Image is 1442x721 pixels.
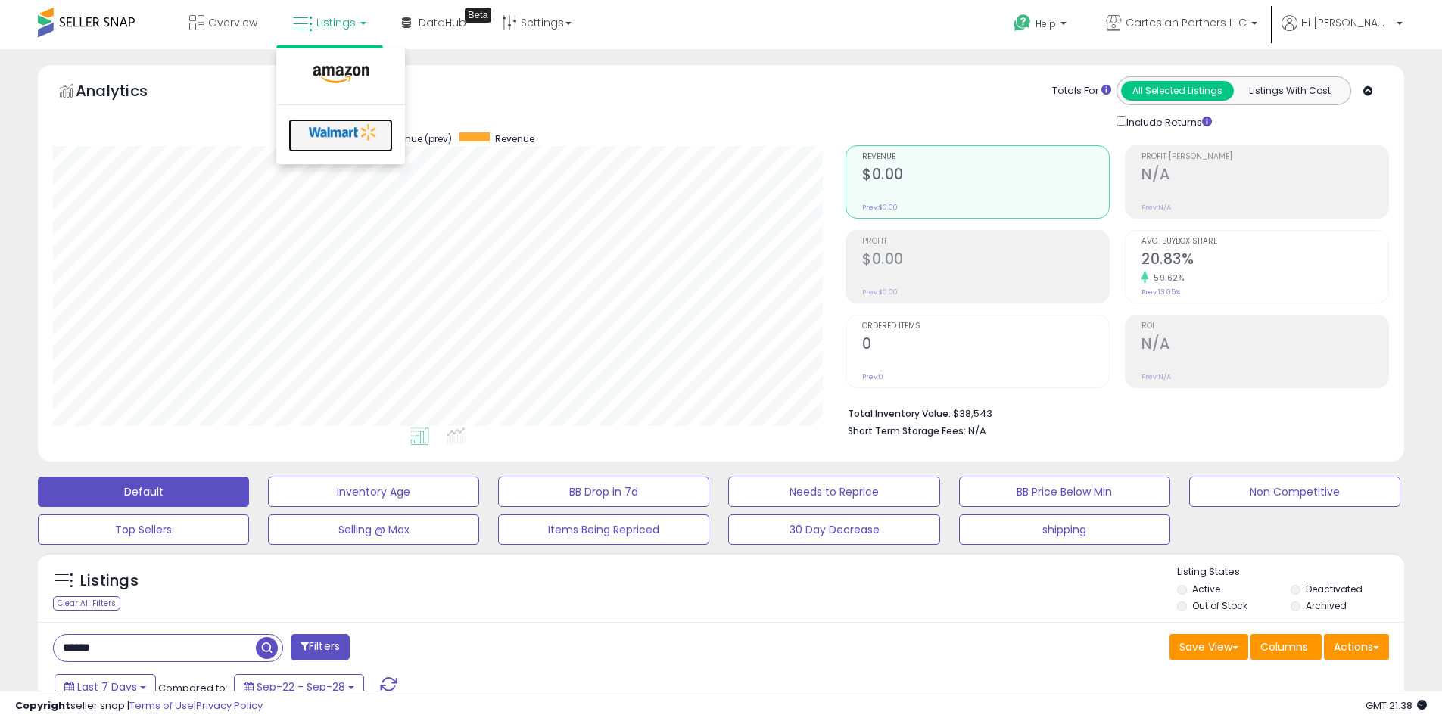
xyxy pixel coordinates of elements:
span: Listings [316,15,356,30]
button: Inventory Age [268,477,479,507]
small: Prev: $0.00 [862,203,898,212]
span: Sep-22 - Sep-28 [257,679,345,695]
button: Columns [1250,634,1322,660]
small: Prev: N/A [1141,372,1171,381]
h5: Analytics [76,80,177,105]
span: Columns [1260,639,1308,654]
span: Help [1036,17,1056,30]
button: Filters [291,634,350,660]
b: Short Term Storage Fees: [848,424,966,437]
span: 2025-10-6 21:38 GMT [1366,698,1427,713]
span: Cartesian Partners LLC [1126,15,1247,30]
label: Archived [1306,599,1347,612]
button: Needs to Reprice [728,477,939,507]
button: Non Competitive [1189,477,1400,507]
span: Profit [862,238,1109,246]
small: Prev: 0 [862,372,883,381]
h2: $0.00 [862,250,1109,271]
span: Compared to: [158,681,228,695]
h5: Listings [80,570,139,592]
button: All Selected Listings [1121,81,1234,101]
a: Terms of Use [129,698,194,713]
span: Revenue [862,153,1109,161]
button: BB Price Below Min [959,477,1170,507]
h2: N/A [1141,166,1388,186]
b: Total Inventory Value: [848,407,951,420]
button: Top Sellers [38,514,249,545]
span: Hi [PERSON_NAME] [1301,15,1392,30]
h2: 20.83% [1141,250,1388,271]
label: Active [1192,583,1220,595]
div: Include Returns [1105,113,1230,130]
button: Listings With Cost [1233,81,1346,101]
div: Tooltip anchor [465,8,491,23]
button: Last 7 Days [55,674,156,700]
li: $38,543 [848,403,1378,421]
span: Overview [208,15,257,30]
button: Sep-22 - Sep-28 [234,674,364,700]
button: 30 Day Decrease [728,514,939,545]
div: Totals For [1052,84,1111,98]
h2: N/A [1141,335,1388,356]
button: Save View [1169,634,1248,660]
span: Avg. Buybox Share [1141,238,1388,246]
span: N/A [968,424,986,438]
h2: $0.00 [862,166,1109,186]
label: Deactivated [1306,583,1363,595]
small: 59.62% [1148,272,1184,284]
a: Help [1001,2,1082,49]
span: Last 7 Days [77,679,137,695]
button: Default [38,477,249,507]
span: Revenue (prev) [383,132,452,145]
p: Listing States: [1177,565,1404,580]
button: Items Being Repriced [498,514,709,545]
a: Hi [PERSON_NAME] [1282,15,1403,49]
a: Privacy Policy [196,698,263,713]
span: Ordered Items [862,322,1109,331]
i: Get Help [1013,14,1032,33]
label: Out of Stock [1192,599,1247,612]
span: ROI [1141,322,1388,331]
span: DataHub [419,15,466,30]
small: Prev: 13.05% [1141,287,1180,297]
div: Clear All Filters [53,596,120,611]
h2: 0 [862,335,1109,356]
small: Prev: $0.00 [862,287,898,297]
button: Actions [1324,634,1389,660]
span: Revenue [495,132,534,145]
small: Prev: N/A [1141,203,1171,212]
button: Selling @ Max [268,514,479,545]
span: Profit [PERSON_NAME] [1141,153,1388,161]
strong: Copyright [15,698,70,713]
button: BB Drop in 7d [498,477,709,507]
div: seller snap | | [15,699,263,713]
button: shipping [959,514,1170,545]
